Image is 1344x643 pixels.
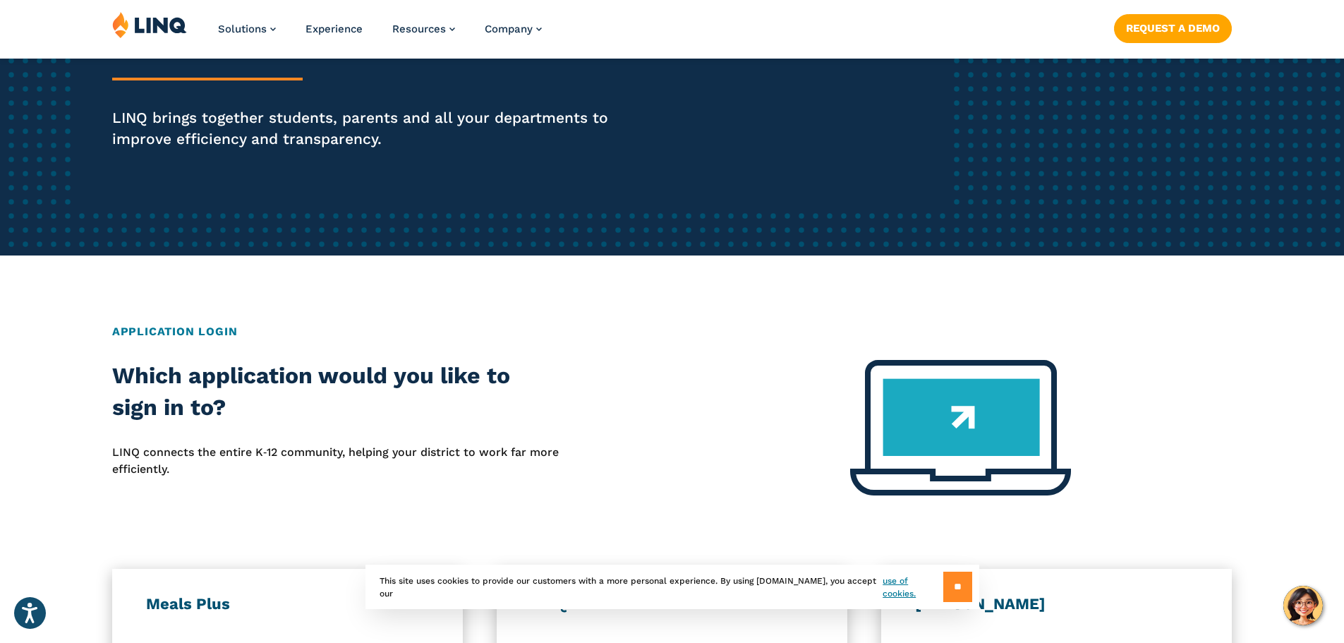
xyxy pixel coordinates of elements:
a: Company [485,23,542,35]
a: use of cookies. [883,575,943,600]
a: Request a Demo [1114,14,1232,42]
img: LINQ | K‑12 Software [112,11,187,38]
a: Resources [392,23,455,35]
a: Experience [305,23,363,35]
nav: Primary Navigation [218,11,542,58]
p: LINQ connects the entire K‑12 community, helping your district to work far more efficiently. [112,444,559,479]
nav: Button Navigation [1114,11,1232,42]
p: LINQ brings together students, parents and all your departments to improve efficiency and transpa... [112,107,630,150]
button: Hello, have a question? Let’s chat. [1283,586,1323,625]
h2: Application Login [112,323,1232,340]
h2: Which application would you like to sign in to? [112,360,559,424]
a: Solutions [218,23,276,35]
span: Solutions [218,23,267,35]
span: Resources [392,23,446,35]
span: Company [485,23,533,35]
div: This site uses cookies to provide our customers with a more personal experience. By using [DOMAIN... [365,565,979,609]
